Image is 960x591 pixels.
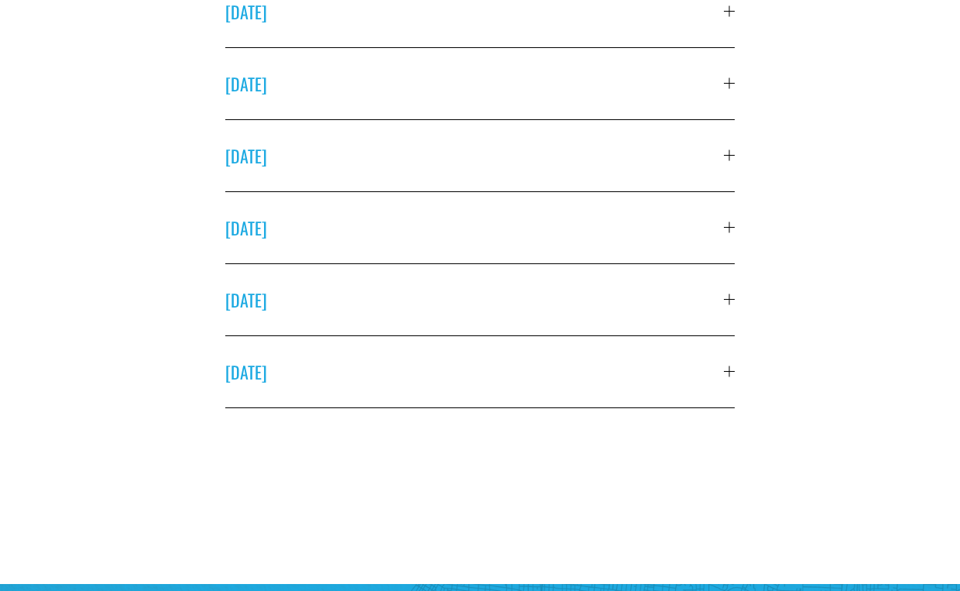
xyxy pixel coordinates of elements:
span: [DATE] [225,143,724,168]
span: [DATE] [225,215,724,240]
button: [DATE] [225,192,735,263]
button: [DATE] [225,336,735,407]
button: [DATE] [225,120,735,191]
span: [DATE] [225,71,724,96]
span: [DATE] [225,287,724,312]
button: [DATE] [225,48,735,119]
span: [DATE] [225,359,724,384]
button: [DATE] [225,264,735,335]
